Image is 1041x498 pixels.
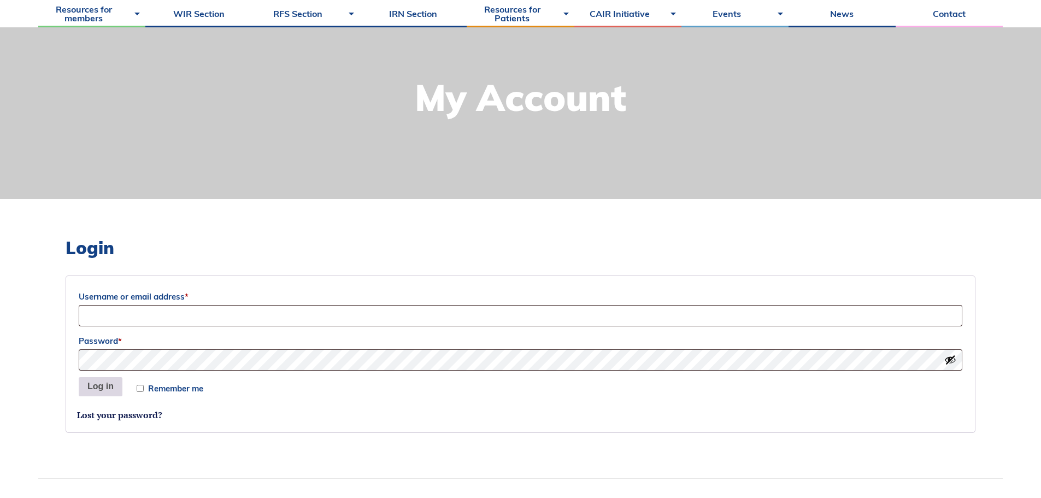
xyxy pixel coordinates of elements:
[415,79,626,116] h1: My Account
[77,409,162,421] a: Lost your password?
[66,237,975,258] h2: Login
[79,333,962,349] label: Password
[79,377,122,397] button: Log in
[148,384,203,392] span: Remember me
[137,385,144,392] input: Remember me
[79,289,962,305] label: Username or email address
[944,354,956,366] button: Show password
